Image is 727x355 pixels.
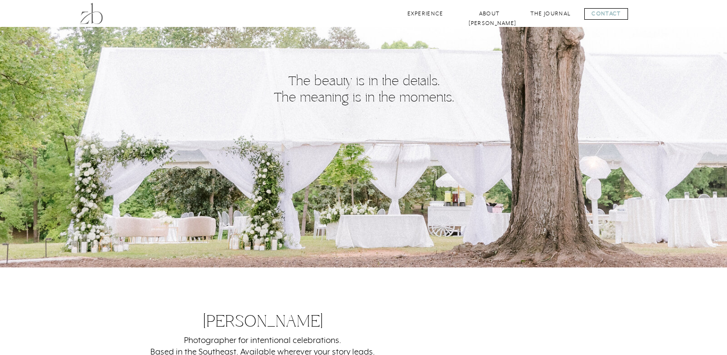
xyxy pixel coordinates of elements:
[468,9,511,18] a: About [PERSON_NAME]
[406,9,445,18] a: Experience
[530,9,571,18] a: The Journal
[158,312,369,334] h3: [PERSON_NAME]
[235,74,493,109] p: The beauty is in the details. The meaning is in the moments.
